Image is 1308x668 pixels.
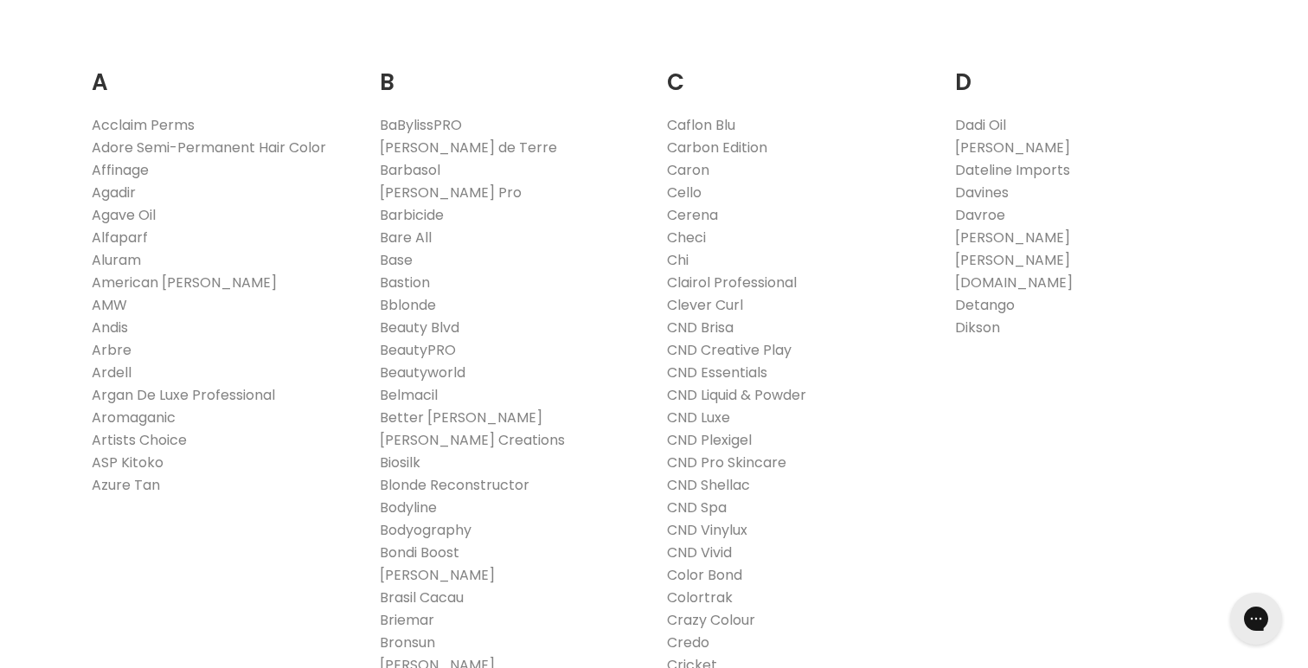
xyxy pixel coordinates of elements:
a: Caflon Blu [667,115,735,135]
a: [PERSON_NAME] [380,565,495,585]
a: Adore Semi-Permanent Hair Color [92,138,326,157]
a: Bare All [380,228,432,247]
a: Azure Tan [92,475,160,495]
a: BaBylissPRO [380,115,462,135]
a: Arbre [92,340,131,360]
a: CND Creative Play [667,340,792,360]
a: Color Bond [667,565,742,585]
a: CND Plexigel [667,430,752,450]
a: Carbon Edition [667,138,767,157]
iframe: Gorgias live chat messenger [1221,587,1291,651]
a: Bronsun [380,633,435,652]
a: Bodyline [380,498,437,517]
a: Barbicide [380,205,444,225]
a: Agadir [92,183,136,202]
a: Bastion [380,273,430,292]
a: Bblonde [380,295,436,315]
a: CND Spa [667,498,727,517]
a: Alfaparf [92,228,148,247]
a: [DOMAIN_NAME] [955,273,1073,292]
a: CND Pro Skincare [667,453,786,472]
a: Chi [667,250,689,270]
a: Colortrak [667,588,733,607]
a: CND Vinylux [667,520,747,540]
a: Briemar [380,610,434,630]
a: Davroe [955,205,1005,225]
a: CND Vivid [667,543,732,562]
a: Cello [667,183,702,202]
a: Beautyworld [380,363,465,382]
a: ASP Kitoko [92,453,163,472]
a: American [PERSON_NAME] [92,273,277,292]
a: Bondi Boost [380,543,459,562]
a: [PERSON_NAME] [955,250,1070,270]
a: Agave Oil [92,205,156,225]
a: Base [380,250,413,270]
a: Blonde Reconstructor [380,475,529,495]
a: Clever Curl [667,295,743,315]
a: Davines [955,183,1009,202]
a: [PERSON_NAME] de Terre [380,138,557,157]
a: Andis [92,318,128,337]
h2: C [667,42,929,100]
a: Argan De Luxe Professional [92,385,275,405]
a: Cerena [667,205,718,225]
a: Dadi Oil [955,115,1006,135]
a: Caron [667,160,709,180]
a: [PERSON_NAME] [955,228,1070,247]
a: Artists Choice [92,430,187,450]
a: Biosilk [380,453,420,472]
h2: A [92,42,354,100]
a: Credo [667,633,709,652]
a: Checi [667,228,706,247]
a: CND Essentials [667,363,767,382]
a: Dikson [955,318,1000,337]
a: AMW [92,295,127,315]
h2: D [955,42,1217,100]
a: CND Luxe [667,408,730,427]
a: Bodyography [380,520,471,540]
a: Detango [955,295,1015,315]
a: Belmacil [380,385,438,405]
a: Affinage [92,160,149,180]
a: [PERSON_NAME] Pro [380,183,522,202]
a: Barbasol [380,160,440,180]
a: CND Brisa [667,318,734,337]
a: Acclaim Perms [92,115,195,135]
a: CND Liquid & Powder [667,385,806,405]
a: BeautyPRO [380,340,456,360]
a: Better [PERSON_NAME] [380,408,542,427]
a: Clairol Professional [667,273,797,292]
a: [PERSON_NAME] Creations [380,430,565,450]
h2: B [380,42,642,100]
a: Beauty Blvd [380,318,459,337]
a: Brasil Cacau [380,588,464,607]
a: Ardell [92,363,131,382]
a: CND Shellac [667,475,750,495]
a: Dateline Imports [955,160,1070,180]
a: [PERSON_NAME] [955,138,1070,157]
a: Crazy Colour [667,610,755,630]
a: Aluram [92,250,141,270]
a: Aromaganic [92,408,176,427]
